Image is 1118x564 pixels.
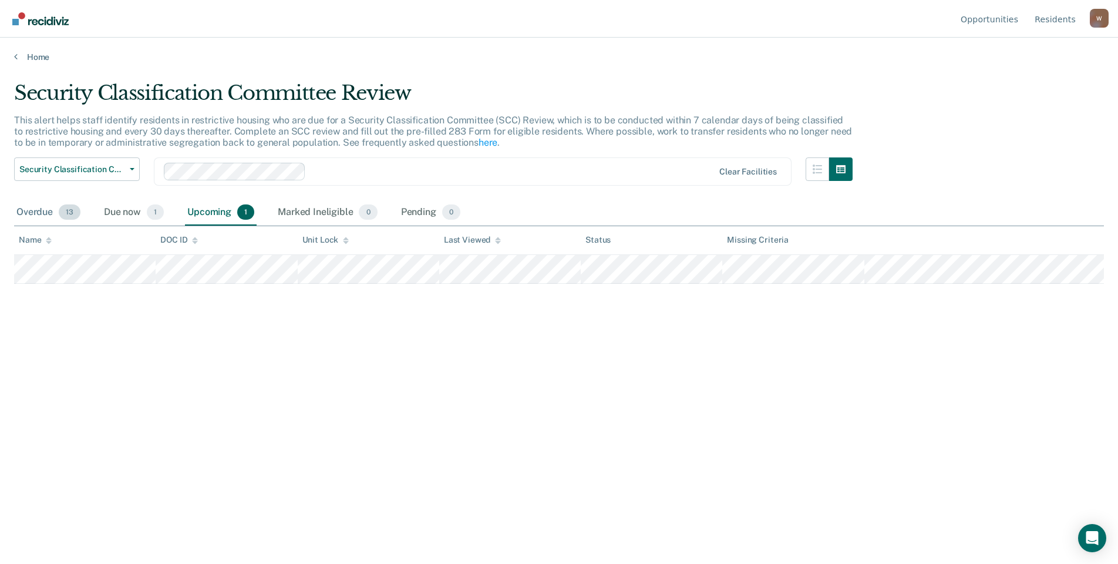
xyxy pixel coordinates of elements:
button: Profile dropdown button [1090,9,1109,28]
div: Missing Criteria [727,235,789,245]
div: Name [19,235,52,245]
div: DOC ID [160,235,198,245]
div: Marked Ineligible0 [275,200,380,226]
div: Last Viewed [444,235,501,245]
div: Due now1 [102,200,166,226]
span: Security Classification Committee Review [19,164,125,174]
button: Security Classification Committee Review [14,157,140,181]
span: 13 [59,204,80,220]
span: 1 [147,204,164,220]
a: Home [14,52,1104,62]
div: W [1090,9,1109,28]
span: 0 [442,204,460,220]
span: 1 [237,204,254,220]
div: Open Intercom Messenger [1078,524,1106,552]
div: Status [585,235,611,245]
div: Clear facilities [719,167,777,177]
p: This alert helps staff identify residents in restrictive housing who are due for a Security Class... [14,115,852,148]
img: Recidiviz [12,12,69,25]
div: Security Classification Committee Review [14,81,853,115]
div: Pending0 [399,200,463,226]
span: 0 [359,204,377,220]
div: Upcoming1 [185,200,257,226]
div: Unit Lock [302,235,349,245]
div: Overdue13 [14,200,83,226]
a: here [479,137,497,148]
